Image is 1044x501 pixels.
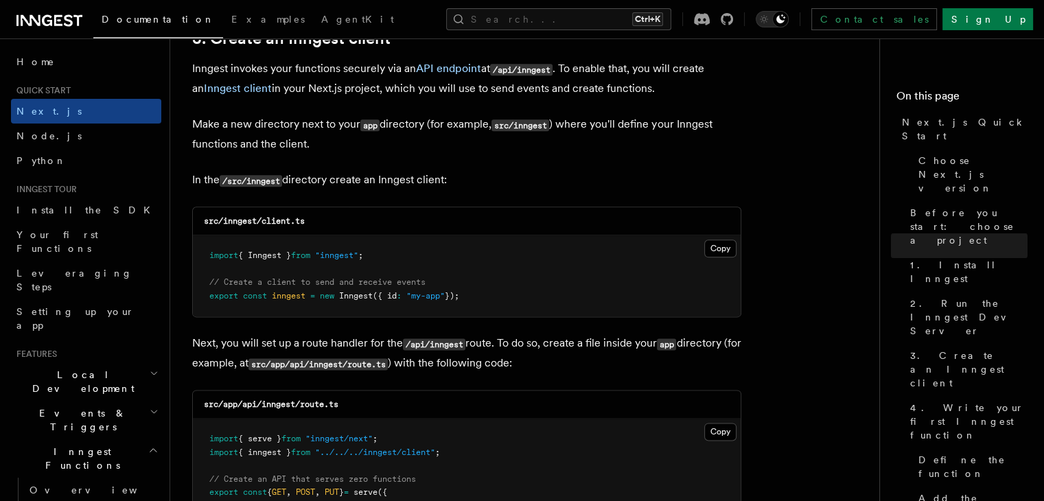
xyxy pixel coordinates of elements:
[435,447,440,457] span: ;
[910,296,1028,338] span: 2. Run the Inngest Dev Server
[102,14,215,25] span: Documentation
[913,148,1028,200] a: Choose Next.js version
[238,447,291,457] span: { inngest }
[204,216,305,226] code: src/inngest/client.ts
[910,401,1028,442] span: 4. Write your first Inngest function
[339,291,373,301] span: Inngest
[238,250,291,260] span: { Inngest }
[416,62,481,75] a: API endpoint
[16,106,82,117] span: Next.js
[905,253,1028,291] a: 1. Install Inngest
[209,487,238,497] span: export
[209,434,238,443] span: import
[905,343,1028,395] a: 3. Create an Inngest client
[209,291,238,301] span: export
[16,130,82,141] span: Node.js
[325,487,339,497] span: PUT
[315,250,358,260] span: "inngest"
[296,487,315,497] span: POST
[286,487,291,497] span: ,
[942,8,1033,30] a: Sign Up
[11,184,77,195] span: Inngest tour
[756,11,789,27] button: Toggle dark mode
[11,198,161,222] a: Install the SDK
[353,487,378,497] span: serve
[11,99,161,124] a: Next.js
[896,88,1028,110] h4: On this page
[360,119,380,131] code: app
[231,14,305,25] span: Examples
[704,423,736,441] button: Copy
[223,4,313,37] a: Examples
[406,291,445,301] span: "my-app"
[16,55,55,69] span: Home
[291,447,310,457] span: from
[11,368,150,395] span: Local Development
[281,434,301,443] span: from
[16,205,159,215] span: Install the SDK
[315,487,320,497] span: ,
[11,299,161,338] a: Setting up your app
[905,291,1028,343] a: 2. Run the Inngest Dev Server
[291,250,310,260] span: from
[238,434,281,443] span: { serve }
[910,206,1028,247] span: Before you start: choose a project
[811,8,937,30] a: Contact sales
[11,401,161,439] button: Events & Triggers
[16,306,135,331] span: Setting up your app
[192,334,741,373] p: Next, you will set up a route handler for the route. To do so, create a file inside your director...
[397,291,402,301] span: :
[93,4,223,38] a: Documentation
[11,439,161,478] button: Inngest Functions
[11,406,150,434] span: Events & Triggers
[192,59,741,98] p: Inngest invokes your functions securely via an at . To enable that, you will create an in your Ne...
[11,148,161,173] a: Python
[11,124,161,148] a: Node.js
[913,447,1028,486] a: Define the function
[310,291,315,301] span: =
[243,291,267,301] span: const
[11,222,161,261] a: Your first Functions
[11,349,57,360] span: Features
[378,487,387,497] span: ({
[11,85,71,96] span: Quick start
[339,487,344,497] span: }
[209,250,238,260] span: import
[403,338,465,350] code: /api/inngest
[11,49,161,74] a: Home
[358,250,363,260] span: ;
[209,474,416,484] span: // Create an API that serves zero functions
[272,487,286,497] span: GET
[344,487,349,497] span: =
[321,14,394,25] span: AgentKit
[446,8,671,30] button: Search...Ctrl+K
[305,434,373,443] span: "inngest/next"
[373,434,378,443] span: ;
[910,349,1028,390] span: 3. Create an Inngest client
[30,485,171,496] span: Overview
[896,110,1028,148] a: Next.js Quick Start
[373,291,397,301] span: ({ id
[918,453,1028,480] span: Define the function
[704,240,736,257] button: Copy
[11,362,161,401] button: Local Development
[204,399,338,409] code: src/app/api/inngest/route.ts
[209,447,238,457] span: import
[272,291,305,301] span: inngest
[11,445,148,472] span: Inngest Functions
[315,447,435,457] span: "../../../inngest/client"
[209,277,426,287] span: // Create a client to send and receive events
[16,229,98,254] span: Your first Functions
[905,200,1028,253] a: Before you start: choose a project
[918,154,1028,195] span: Choose Next.js version
[632,12,663,26] kbd: Ctrl+K
[243,487,267,497] span: const
[192,170,741,190] p: In the directory create an Inngest client:
[16,268,132,292] span: Leveraging Steps
[16,155,67,166] span: Python
[657,338,676,350] code: app
[445,291,459,301] span: });
[11,261,161,299] a: Leveraging Steps
[490,64,553,75] code: /api/inngest
[320,291,334,301] span: new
